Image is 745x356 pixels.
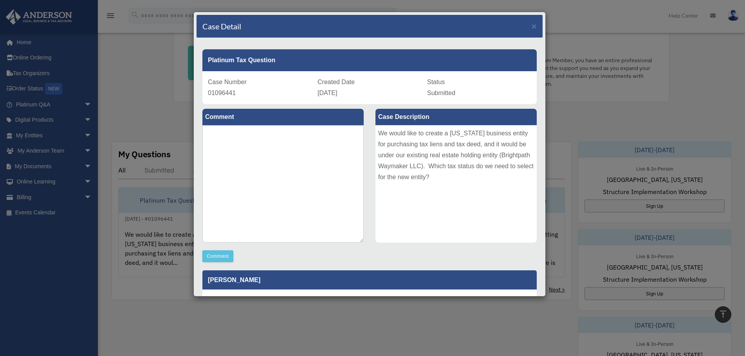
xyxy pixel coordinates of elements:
span: Created Date [317,79,355,85]
span: × [532,22,537,31]
p: [PERSON_NAME] [202,270,537,289]
label: Case Description [375,109,537,125]
div: We would like to create a [US_STATE] business entity for purchasing tax liens and tax deed, and i... [375,125,537,243]
h4: Case Detail [202,21,241,32]
span: Submitted [427,90,455,96]
div: Platinum Tax Question [202,49,537,71]
span: 01096441 [208,90,236,96]
span: Case Number [208,79,247,85]
button: Close [532,22,537,30]
span: Status [427,79,445,85]
span: [DATE] [317,90,337,96]
label: Comment [202,109,364,125]
button: Comment [202,250,233,262]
